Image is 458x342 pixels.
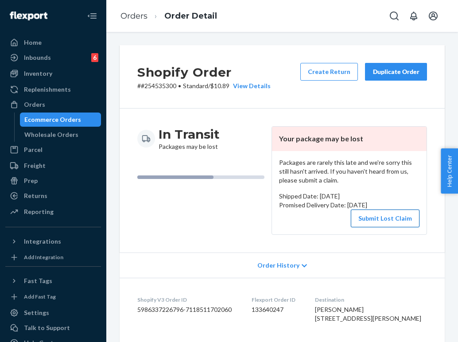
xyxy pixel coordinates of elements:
div: Add Fast Tag [24,293,56,300]
button: View Details [229,82,271,90]
div: Wholesale Orders [24,130,78,139]
button: Open Search Box [385,7,403,25]
button: Open notifications [405,7,423,25]
div: Home [24,38,42,47]
div: Talk to Support [24,323,70,332]
div: Integrations [24,237,61,246]
h3: In Transit [159,126,220,142]
div: Ecommerce Orders [24,115,81,124]
div: Returns [24,191,47,200]
div: Parcel [24,145,43,154]
a: Order Detail [164,11,217,21]
button: Fast Tags [5,274,101,288]
a: Ecommerce Orders [20,113,101,127]
dd: 5986337226796-7118511702060 [137,305,237,314]
button: Duplicate Order [365,63,427,81]
a: Orders [5,97,101,112]
div: Inventory [24,69,52,78]
a: Prep [5,174,101,188]
a: Replenishments [5,82,101,97]
a: Inventory [5,66,101,81]
header: Your package may be lost [272,127,427,151]
button: Open account menu [424,7,442,25]
button: Close Navigation [83,7,101,25]
ol: breadcrumbs [113,3,224,29]
div: Prep [24,176,38,185]
dd: 133640247 [252,305,301,314]
button: Integrations [5,234,101,249]
span: Order History [257,261,299,270]
div: Reporting [24,207,54,216]
a: Returns [5,189,101,203]
a: Talk to Support [5,321,101,335]
a: Home [5,35,101,50]
img: Flexport logo [10,12,47,20]
p: Packages are rarely this late and we're sorry this still hasn't arrived. If you haven't heard fro... [279,158,419,185]
div: Fast Tags [24,276,52,285]
div: Replenishments [24,85,71,94]
p: Promised Delivery Date: [DATE] [279,201,419,210]
div: Duplicate Order [373,67,419,76]
div: Orders [24,100,45,109]
dt: Shopify V3 Order ID [137,296,237,303]
button: Create Return [300,63,358,81]
button: Help Center [441,148,458,194]
span: Standard [183,82,208,89]
dt: Destination [315,296,427,303]
a: Wholesale Orders [20,128,101,142]
a: Inbounds6 [5,51,101,65]
div: Settings [24,308,49,317]
dt: Flexport Order ID [252,296,301,303]
a: Add Fast Tag [5,291,101,302]
a: Orders [120,11,147,21]
div: Packages may be lost [159,126,220,151]
a: Settings [5,306,101,320]
a: Freight [5,159,101,173]
div: Inbounds [24,53,51,62]
div: 6 [91,53,98,62]
a: Parcel [5,143,101,157]
a: Add Integration [5,252,101,263]
span: • [178,82,181,89]
a: Reporting [5,205,101,219]
p: # #254535300 / $10.89 [137,82,271,90]
button: Submit Lost Claim [351,210,419,227]
p: Shipped Date: [DATE] [279,192,419,201]
h2: Shopify Order [137,63,271,82]
div: Add Integration [24,253,63,261]
span: [PERSON_NAME] [STREET_ADDRESS][PERSON_NAME] [315,306,421,322]
div: Freight [24,161,46,170]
